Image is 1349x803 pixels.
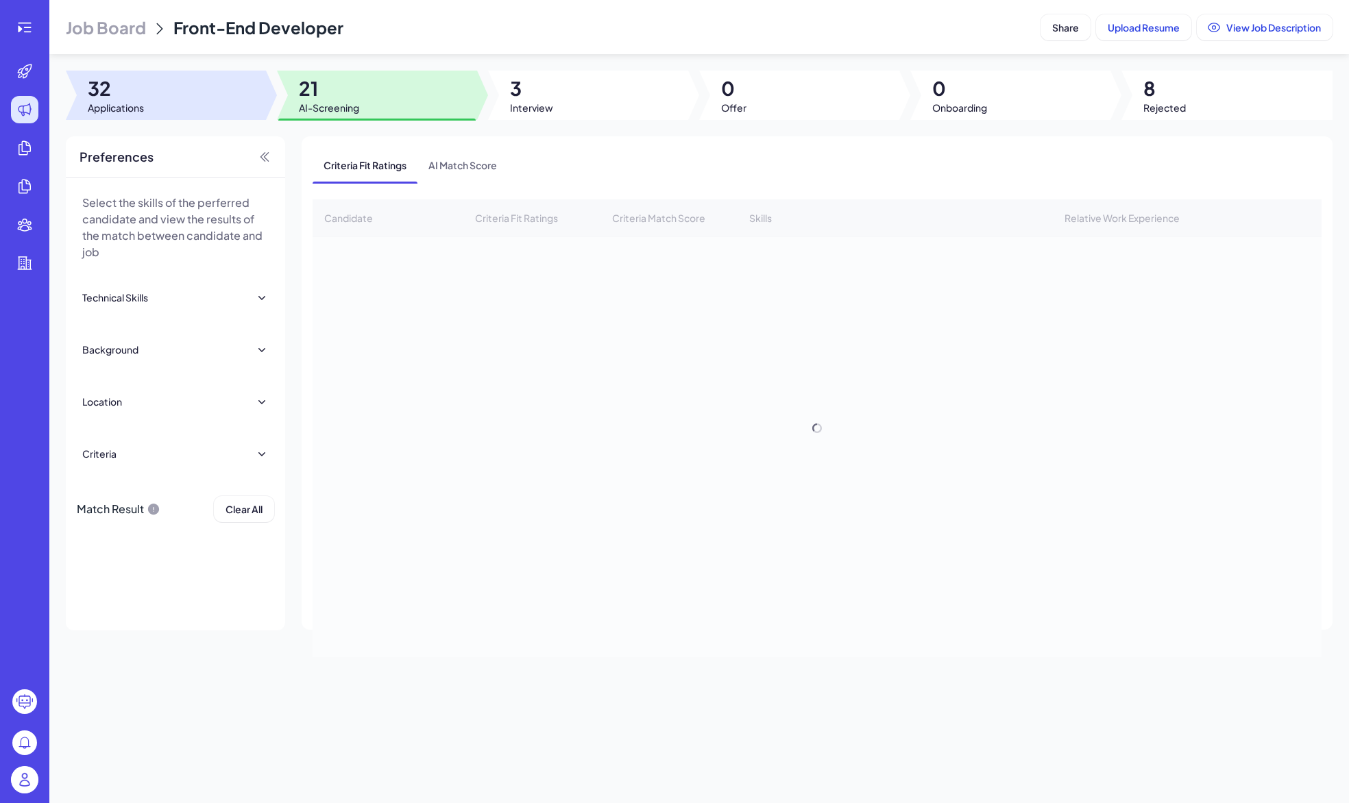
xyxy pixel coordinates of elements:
[82,195,269,260] p: Select the skills of the perferred candidate and view the results of the match between candidate ...
[82,447,117,460] div: Criteria
[80,147,154,166] span: Preferences
[88,76,144,101] span: 32
[721,76,746,101] span: 0
[214,496,274,522] button: Clear All
[313,147,417,183] span: Criteria Fit Ratings
[11,766,38,793] img: user_logo.png
[1041,14,1091,40] button: Share
[932,76,987,101] span: 0
[82,395,122,408] div: Location
[510,76,553,101] span: 3
[77,496,160,522] div: Match Result
[1226,21,1321,34] span: View Job Description
[1197,14,1333,40] button: View Job Description
[88,101,144,114] span: Applications
[82,343,138,356] div: Background
[299,101,359,114] span: AI-Screening
[721,101,746,114] span: Offer
[66,16,146,38] span: Job Board
[1143,101,1186,114] span: Rejected
[510,101,553,114] span: Interview
[82,291,148,304] div: Technical Skills
[932,101,987,114] span: Onboarding
[1143,76,1186,101] span: 8
[1108,21,1180,34] span: Upload Resume
[1096,14,1191,40] button: Upload Resume
[173,17,343,38] span: Front-End Developer
[417,147,508,183] span: AI Match Score
[1052,21,1079,34] span: Share
[226,503,263,515] span: Clear All
[299,76,359,101] span: 21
